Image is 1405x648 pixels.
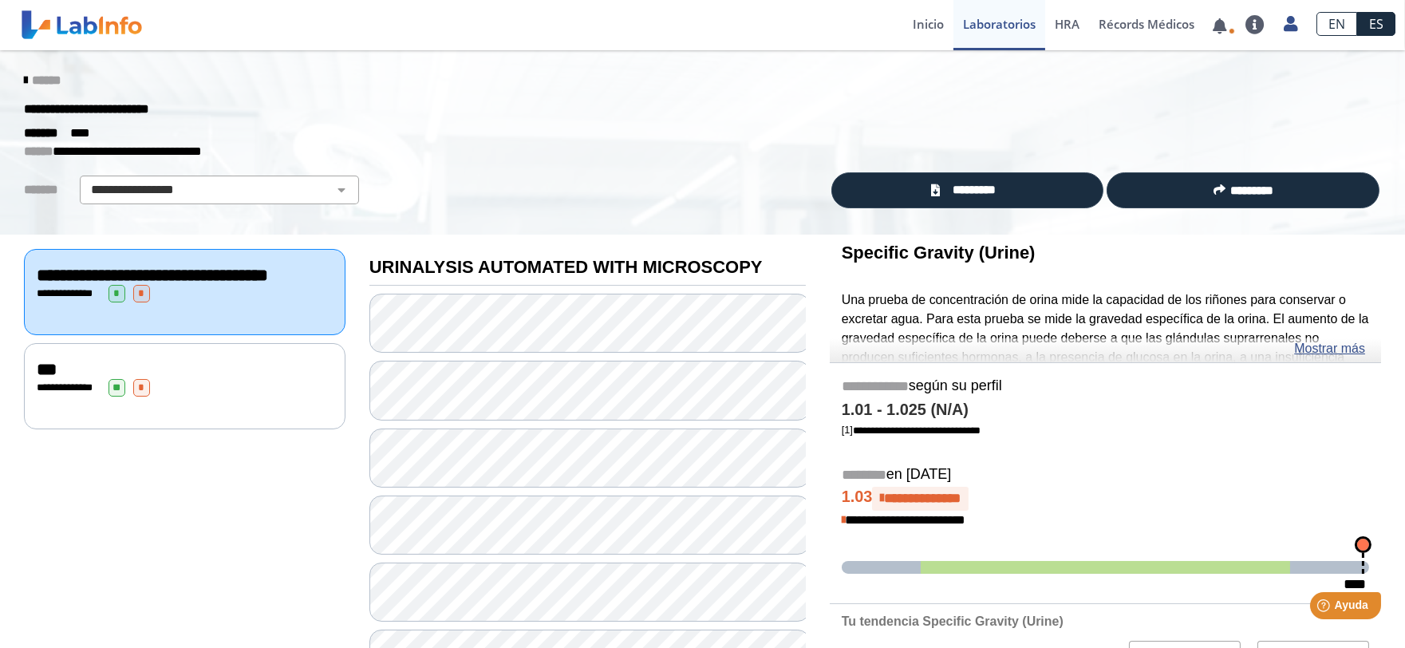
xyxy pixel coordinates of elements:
b: Tu tendencia Specific Gravity (Urine) [842,614,1064,628]
a: Mostrar más [1294,339,1365,358]
iframe: Help widget launcher [1263,586,1387,630]
a: ES [1357,12,1395,36]
h4: 1.03 [842,487,1369,511]
p: Una prueba de concentración de orina mide la capacidad de los riñones para conservar o excretar a... [842,290,1369,462]
h5: según su perfil [842,377,1369,396]
b: URINALYSIS AUTOMATED WITH MICROSCOPY [369,257,763,277]
h4: 1.01 - 1.025 (N/A) [842,401,1369,420]
span: HRA [1055,16,1079,32]
h5: en [DATE] [842,466,1369,484]
a: [1] [842,424,981,436]
a: EN [1316,12,1357,36]
b: Specific Gravity (Urine) [842,243,1036,263]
